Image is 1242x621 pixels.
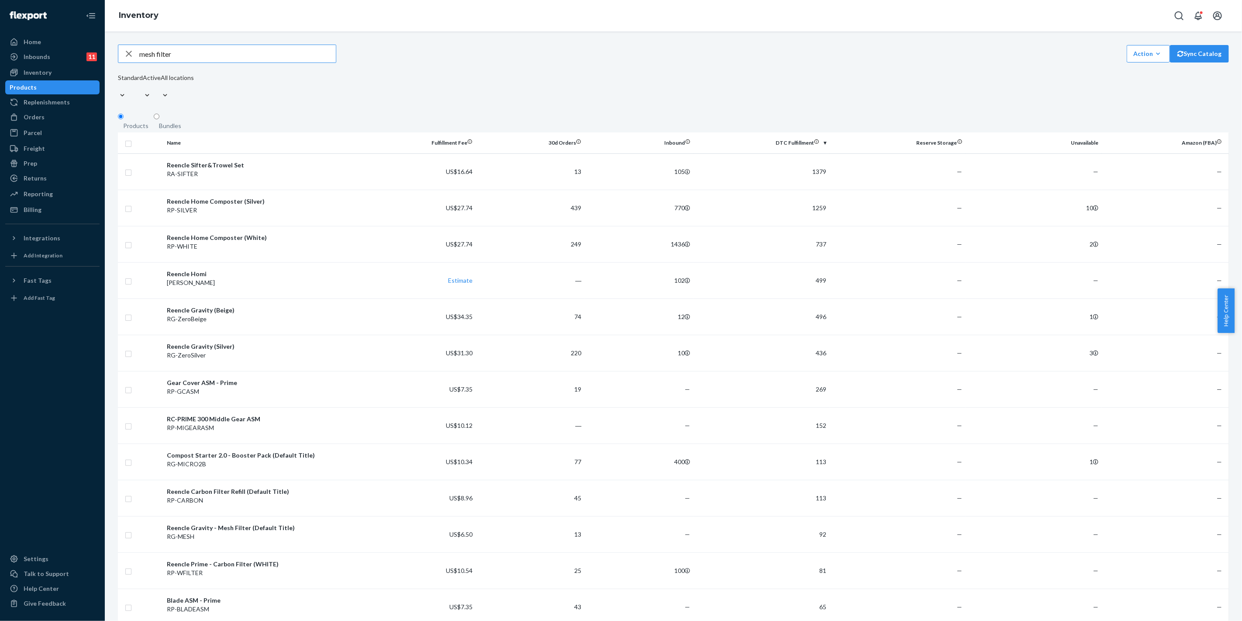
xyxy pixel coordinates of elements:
[24,584,59,593] div: Help Center
[163,132,367,153] th: Name
[446,240,473,248] span: US$27.74
[118,73,143,82] div: Standard
[957,531,963,538] span: —
[24,569,69,578] div: Talk to Support
[957,458,963,465] span: —
[167,278,364,287] div: [PERSON_NAME]
[167,415,364,423] div: RC-PRIME 300 Middle Gear ASM
[123,121,148,130] div: Products
[24,190,53,198] div: Reporting
[1218,288,1235,333] button: Help Center
[167,487,364,496] div: Reencle Carbon Filter Refill (Default Title)
[167,532,364,541] div: RG-MESH
[585,190,693,226] td: 770
[24,52,50,61] div: Inbounds
[5,126,100,140] a: Parcel
[449,494,473,502] span: US$8.96
[5,156,100,170] a: Prep
[957,385,963,393] span: —
[694,407,830,444] td: 152
[957,422,963,429] span: —
[24,252,62,259] div: Add Integration
[5,35,100,49] a: Home
[685,531,690,538] span: —
[966,226,1102,262] td: 2
[1217,349,1222,357] span: —
[5,66,100,80] a: Inventory
[139,45,336,62] input: Search inventory by name or sku
[685,494,690,502] span: —
[966,190,1102,226] td: 10
[446,458,473,465] span: US$10.34
[1093,603,1098,611] span: —
[1209,7,1226,24] button: Open account menu
[167,306,364,315] div: Reencle Gravity (Beige)
[1217,494,1222,502] span: —
[112,3,166,28] ol: breadcrumbs
[1093,531,1098,538] span: —
[167,524,364,532] div: Reencle Gravity - Mesh Filter (Default Title)
[5,582,100,596] a: Help Center
[1133,49,1163,58] div: Action
[446,168,473,175] span: US$16.64
[159,121,181,130] div: Bundles
[476,132,585,153] th: 30d Orders
[585,262,693,298] td: 102
[167,206,364,215] div: RP-SILVER
[167,197,364,206] div: Reencle Home Composter (Silver)
[118,114,124,119] input: Products
[5,110,100,124] a: Orders
[167,170,364,178] div: RA-SIFTER
[685,385,690,393] span: —
[10,11,47,20] img: Flexport logo
[694,516,830,552] td: 92
[694,552,830,589] td: 81
[446,349,473,357] span: US$31.30
[694,262,830,298] td: 499
[476,298,585,335] td: 74
[24,128,42,137] div: Parcel
[5,552,100,566] a: Settings
[449,531,473,538] span: US$6.50
[446,204,473,212] span: US$27.74
[476,371,585,407] td: 19
[5,171,100,185] a: Returns
[1217,603,1222,611] span: —
[830,132,966,153] th: Reserve Storage
[476,335,585,371] td: 220
[5,291,100,305] a: Add Fast Tag
[24,98,70,107] div: Replenishments
[5,597,100,611] button: Give Feedback
[5,274,100,288] button: Fast Tags
[476,153,585,190] td: 13
[957,494,963,502] span: —
[957,240,963,248] span: —
[694,444,830,480] td: 113
[957,204,963,212] span: —
[167,496,364,505] div: RP-CARBON
[1217,567,1222,574] span: —
[24,294,55,302] div: Add Fast Tag
[449,385,473,393] span: US$7.35
[5,187,100,201] a: Reporting
[1170,45,1229,62] button: Sync Catalog
[694,371,830,407] td: 269
[143,73,161,82] div: Active
[966,132,1102,153] th: Unavailable
[476,262,585,298] td: ―
[1093,277,1098,284] span: —
[24,234,60,243] div: Integrations
[167,351,364,360] div: RG-ZeroSilver
[585,444,693,480] td: 400
[167,378,364,387] div: Gear Cover ASM - Prime
[585,552,693,589] td: 100
[1190,7,1207,24] button: Open notifications
[5,249,100,263] a: Add Integration
[5,231,100,245] button: Integrations
[1093,494,1098,502] span: —
[1217,422,1222,429] span: —
[24,174,47,183] div: Returns
[167,161,364,170] div: Reencle Sifter&Trowel Set
[167,605,364,614] div: RP-BLADEASM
